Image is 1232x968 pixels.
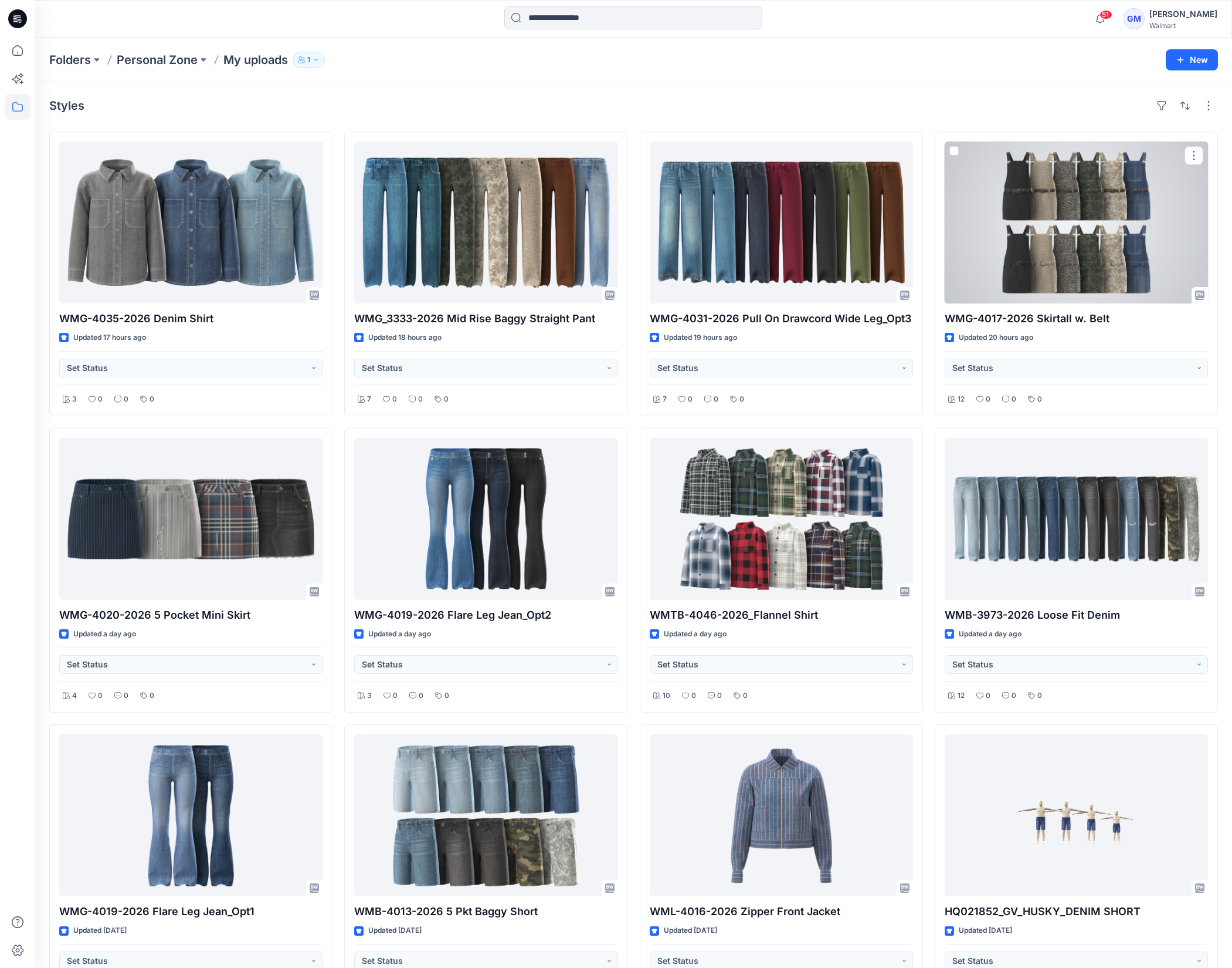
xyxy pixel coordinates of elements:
[59,903,323,920] p: WMG-4019-2026 Flare Leg Jean_Opt1
[59,311,323,327] p: WMG-4035-2026 Denim Shirt
[1037,690,1042,702] p: 0
[945,734,1208,896] a: HQ021852_GV_HUSKY_DENIM SHORT
[368,628,431,640] p: Updated a day ago
[367,690,372,702] p: 3
[664,628,727,640] p: Updated a day ago
[1012,690,1016,702] p: 0
[368,332,442,344] p: Updated 18 hours ago
[650,438,913,600] a: WMTB-4046-2026_Flannel Shirt
[959,332,1033,344] p: Updated 20 hours ago
[650,607,913,623] p: WMTB-4046-2026_Flannel Shirt
[73,332,146,344] p: Updated 17 hours ago
[664,925,717,937] p: Updated [DATE]
[1037,393,1042,406] p: 0
[392,393,397,406] p: 0
[945,141,1208,303] a: WMG-4017-2026 Skirtall w. Belt
[72,690,77,702] p: 4
[650,311,913,327] p: WMG-4031-2026 Pull On Drawcord Wide Leg_Opt3
[59,607,323,623] p: WMG-4020-2026 5 Pocket Mini Skirt
[368,925,422,937] p: Updated [DATE]
[739,393,744,406] p: 0
[958,393,965,406] p: 12
[59,734,323,896] a: WMG-4019-2026 Flare Leg Jean_Opt1
[354,607,617,623] p: WMG-4019-2026 Flare Leg Jean_Opt2
[418,393,423,406] p: 0
[691,690,696,702] p: 0
[419,690,423,702] p: 0
[117,52,198,68] a: Personal Zone
[945,903,1208,920] p: HQ021852_GV_HUSKY_DENIM SHORT
[73,925,127,937] p: Updated [DATE]
[307,53,310,66] p: 1
[354,734,617,896] a: WMB-4013-2026 5 Pkt Baggy Short
[98,690,103,702] p: 0
[354,311,617,327] p: WMG_3333-2026 Mid Rise Baggy Straight Pant
[945,607,1208,623] p: WMB-3973-2026 Loose Fit Denim
[124,393,128,406] p: 0
[959,628,1021,640] p: Updated a day ago
[958,690,965,702] p: 12
[986,690,990,702] p: 0
[959,925,1012,937] p: Updated [DATE]
[444,393,449,406] p: 0
[354,903,617,920] p: WMB-4013-2026 5 Pkt Baggy Short
[650,903,913,920] p: WML-4016-2026 Zipper Front Jacket
[150,393,154,406] p: 0
[72,393,77,406] p: 3
[354,141,617,303] a: WMG_3333-2026 Mid Rise Baggy Straight Pant
[664,332,737,344] p: Updated 19 hours ago
[1149,7,1217,21] div: [PERSON_NAME]
[714,393,718,406] p: 0
[945,311,1208,327] p: WMG-4017-2026 Skirtall w. Belt
[663,393,667,406] p: 7
[1166,49,1218,70] button: New
[59,141,323,303] a: WMG-4035-2026 Denim Shirt
[743,690,748,702] p: 0
[59,438,323,600] a: WMG-4020-2026 5 Pocket Mini Skirt
[444,690,449,702] p: 0
[717,690,722,702] p: 0
[367,393,371,406] p: 7
[150,690,154,702] p: 0
[650,141,913,303] a: WMG-4031-2026 Pull On Drawcord Wide Leg_Opt3
[663,690,670,702] p: 10
[49,52,91,68] a: Folders
[1099,10,1112,19] span: 51
[650,734,913,896] a: WML-4016-2026 Zipper Front Jacket
[688,393,693,406] p: 0
[354,438,617,600] a: WMG-4019-2026 Flare Leg Jean_Opt2
[124,690,128,702] p: 0
[98,393,103,406] p: 0
[293,52,325,68] button: 1
[49,99,84,113] h4: Styles
[945,438,1208,600] a: WMB-3973-2026 Loose Fit Denim
[1149,21,1217,30] div: Walmart
[1012,393,1016,406] p: 0
[73,628,136,640] p: Updated a day ago
[1124,8,1145,29] div: GM
[393,690,398,702] p: 0
[223,52,288,68] p: My uploads
[986,393,990,406] p: 0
